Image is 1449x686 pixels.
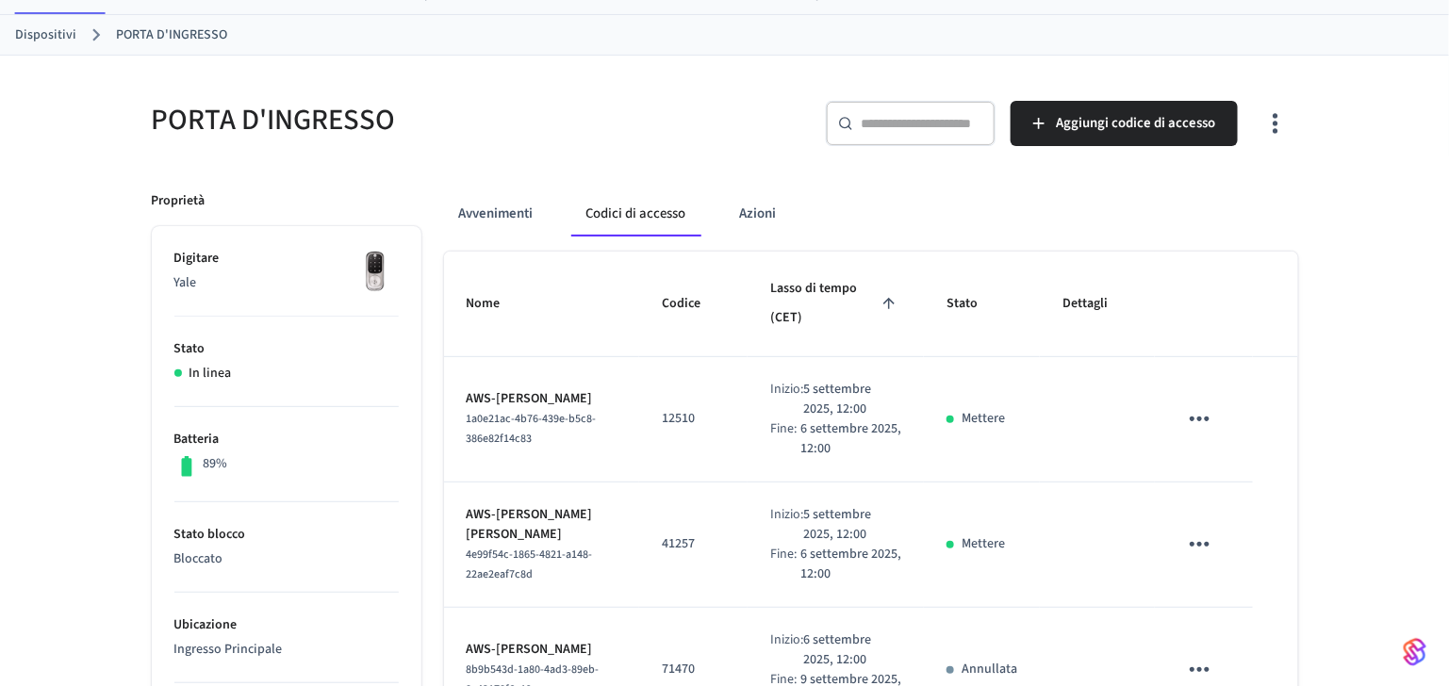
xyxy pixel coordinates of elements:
[174,549,399,569] p: Bloccato
[662,289,725,318] span: Codice
[770,505,803,545] div: Inizio:
[116,25,227,45] a: PORTA D'INGRESSO
[459,205,534,222] font: Avvenimenti
[1062,289,1108,318] font: Dettagli
[203,454,227,474] p: 89%
[174,615,399,635] p: Ubicazione
[174,273,399,293] p: Yale
[770,545,800,584] div: Fine:
[152,191,206,211] p: Proprietà
[174,339,399,359] p: Stato
[962,660,1017,679] p: Annullata
[467,289,525,318] span: Nome
[1062,289,1132,318] span: Dettagli
[962,534,1005,554] p: Mettere
[467,547,593,582] span: 4e99f54c-1865-4821-a148-22ae2eaf7c8d
[803,630,901,670] p: 6 settembre 2025, 12:00
[467,640,617,660] p: AWS-[PERSON_NAME]
[662,409,725,429] p: 12510
[770,274,877,334] font: Lasso di tempo (CET)
[467,505,617,545] p: AWS-[PERSON_NAME] [PERSON_NAME]
[1404,637,1426,667] img: SeamLogoGradient.69752ec5.svg
[947,289,978,318] font: Stato
[152,101,714,139] h5: PORTA D'INGRESSO
[803,380,901,419] p: 5 settembre 2025, 12:00
[770,380,803,419] div: Inizio:
[770,274,901,334] span: Lasso di tempo (CET)
[15,25,76,45] a: Dispositivi
[662,534,725,554] p: 41257
[800,545,901,584] p: 6 settembre 2025, 12:00
[800,419,901,459] p: 6 settembre 2025, 12:00
[467,411,597,447] span: 1a0e21ac-4b76-439e-b5c8-386e82f14c83
[662,660,725,679] p: 71470
[1056,111,1215,136] span: Aggiungi codice di accesso
[1011,101,1238,146] button: Aggiungi codice di accesso
[467,389,617,409] p: AWS-[PERSON_NAME]
[174,249,399,269] p: Digitare
[174,640,399,660] p: Ingresso Principale
[444,191,1298,237] div: Esempio di formica
[467,289,501,318] font: Nome
[174,430,399,449] p: Batteria
[947,289,1002,318] span: Stato
[174,525,399,545] p: Stato blocco
[724,191,792,237] button: Azioni
[803,505,901,545] p: 5 settembre 2025, 12:00
[189,364,232,384] p: In linea
[571,191,701,237] button: Codici di accesso
[662,289,700,318] font: Codice
[962,409,1005,429] p: Mettere
[770,419,800,459] div: Fine:
[352,249,399,296] img: Serratura intelligente Wi-Fi con touchscreen Yale Assure, nichel satinato, anteriore
[770,630,803,670] div: Inizio:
